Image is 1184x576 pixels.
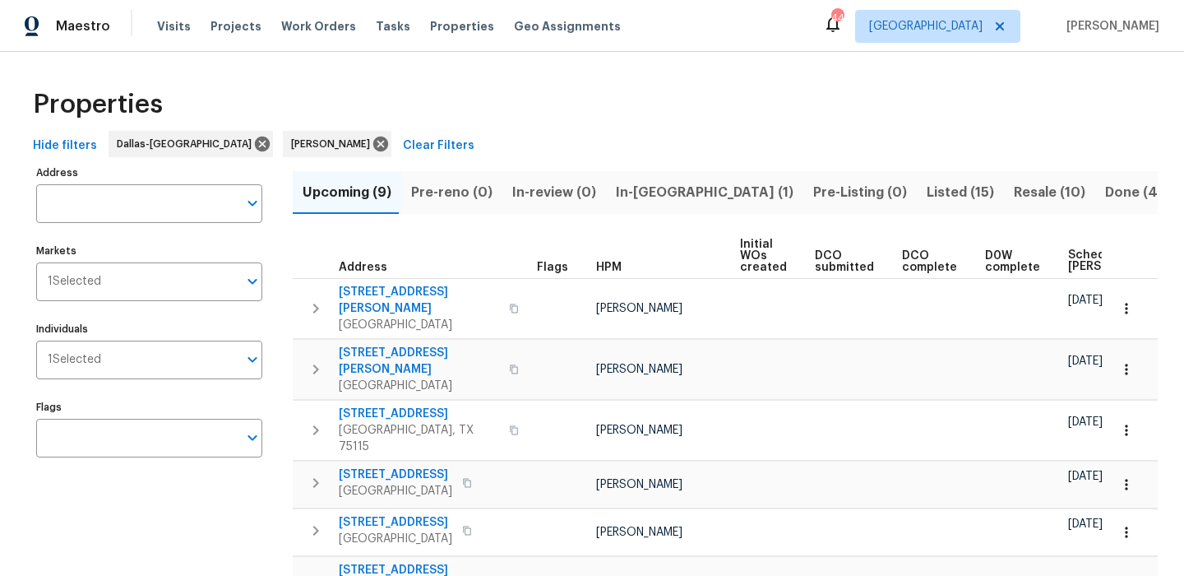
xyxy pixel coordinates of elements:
[985,250,1040,273] span: D0W complete
[339,483,452,499] span: [GEOGRAPHIC_DATA]
[339,467,452,483] span: [STREET_ADDRESS]
[596,527,682,538] span: [PERSON_NAME]
[339,422,499,455] span: [GEOGRAPHIC_DATA], TX 75115
[815,250,874,273] span: DCO submitted
[1068,471,1103,482] span: [DATE]
[403,136,474,156] span: Clear Filters
[339,406,499,422] span: [STREET_ADDRESS]
[430,18,494,35] span: Properties
[869,18,983,35] span: [GEOGRAPHIC_DATA]
[339,284,499,317] span: [STREET_ADDRESS][PERSON_NAME]
[831,10,843,26] div: 44
[596,262,622,273] span: HPM
[48,353,101,367] span: 1 Selected
[339,378,499,394] span: [GEOGRAPHIC_DATA]
[1068,518,1103,530] span: [DATE]
[33,96,163,113] span: Properties
[339,262,387,273] span: Address
[339,317,499,333] span: [GEOGRAPHIC_DATA]
[1068,355,1103,367] span: [DATE]
[33,136,97,156] span: Hide filters
[740,239,787,273] span: Initial WOs created
[339,514,452,531] span: [STREET_ADDRESS]
[902,250,957,273] span: DCO complete
[157,18,191,35] span: Visits
[512,181,596,204] span: In-review (0)
[117,136,258,152] span: Dallas-[GEOGRAPHIC_DATA]
[927,181,994,204] span: Listed (15)
[1105,181,1181,204] span: Done (403)
[281,18,356,35] span: Work Orders
[1060,18,1159,35] span: [PERSON_NAME]
[616,181,793,204] span: In-[GEOGRAPHIC_DATA] (1)
[241,270,264,293] button: Open
[339,345,499,378] span: [STREET_ADDRESS][PERSON_NAME]
[109,131,273,157] div: Dallas-[GEOGRAPHIC_DATA]
[241,426,264,449] button: Open
[1068,295,1103,306] span: [DATE]
[241,348,264,371] button: Open
[26,131,104,161] button: Hide filters
[1014,181,1085,204] span: Resale (10)
[241,192,264,215] button: Open
[596,479,682,490] span: [PERSON_NAME]
[813,181,907,204] span: Pre-Listing (0)
[596,303,682,314] span: [PERSON_NAME]
[48,275,101,289] span: 1 Selected
[36,402,262,412] label: Flags
[1068,249,1161,272] span: Scheduled [PERSON_NAME]
[303,181,391,204] span: Upcoming (9)
[339,531,452,547] span: [GEOGRAPHIC_DATA]
[596,364,682,375] span: [PERSON_NAME]
[36,246,262,256] label: Markets
[56,18,110,35] span: Maestro
[537,262,568,273] span: Flags
[210,18,261,35] span: Projects
[1068,416,1103,428] span: [DATE]
[36,168,262,178] label: Address
[514,18,621,35] span: Geo Assignments
[376,21,410,32] span: Tasks
[396,131,481,161] button: Clear Filters
[411,181,493,204] span: Pre-reno (0)
[283,131,391,157] div: [PERSON_NAME]
[291,136,377,152] span: [PERSON_NAME]
[596,425,682,436] span: [PERSON_NAME]
[36,324,262,334] label: Individuals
